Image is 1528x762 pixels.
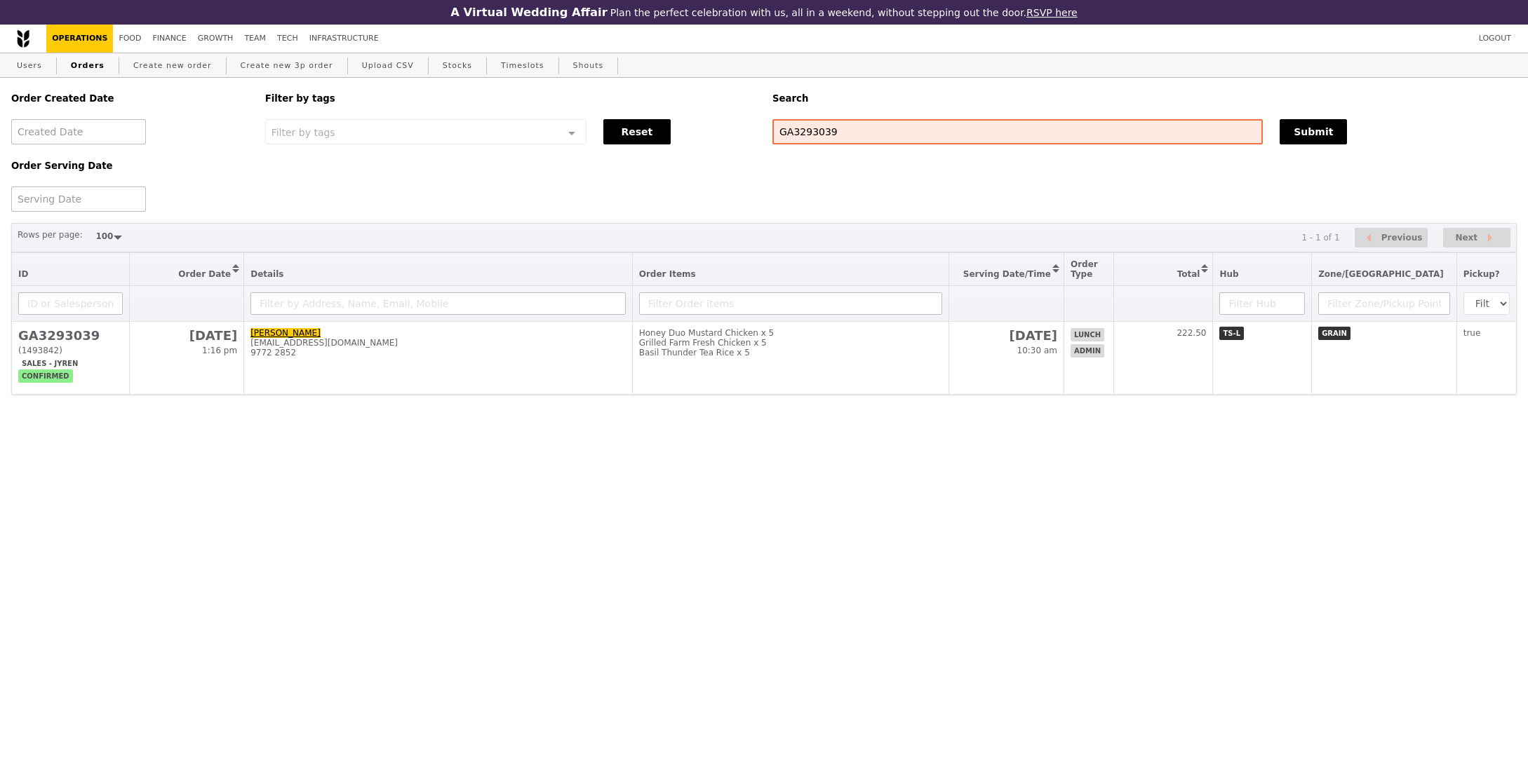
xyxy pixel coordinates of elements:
input: Filter by Address, Name, Email, Mobile [250,292,626,315]
input: Filter Zone/Pickup Point [1318,292,1450,315]
span: true [1463,328,1481,338]
span: Zone/[GEOGRAPHIC_DATA] [1318,269,1444,279]
a: Users [11,53,48,79]
div: [EMAIL_ADDRESS][DOMAIN_NAME] [250,338,626,348]
span: GRAIN [1318,327,1351,340]
a: Timeslots [495,53,549,79]
input: ID or Salesperson name [18,292,123,315]
button: Next [1443,228,1510,248]
button: Submit [1280,119,1347,144]
input: Filter Order Items [639,292,942,315]
div: (1493842) [18,346,123,355]
h2: GA3293039 [18,328,123,343]
a: Stocks [437,53,478,79]
a: Food [113,25,147,53]
input: Search any field [772,119,1263,144]
div: Grilled Farm Fresh Chicken x 5 [639,338,942,348]
span: Pickup? [1463,269,1500,279]
span: lunch [1071,328,1104,341]
div: 9772 2852 [250,348,626,358]
h3: A Virtual Wedding Affair [450,6,607,19]
span: Order Items [639,269,696,279]
img: Grain logo [17,29,29,48]
a: Upload CSV [356,53,420,79]
span: Hub [1219,269,1238,279]
h5: Search [772,93,1517,104]
a: Growth [192,25,239,53]
a: Operations [46,25,113,53]
span: 10:30 am [1017,346,1057,355]
h5: Order Created Date [11,93,248,104]
h5: Filter by tags [265,93,756,104]
span: Details [250,269,283,279]
div: 1 - 1 of 1 [1301,233,1339,243]
a: Logout [1473,25,1517,53]
a: Create new order [128,53,217,79]
input: Serving Date [11,186,146,212]
h2: [DATE] [956,328,1057,343]
span: Sales - Jyren [18,357,81,370]
span: admin [1071,344,1104,358]
a: Orders [65,53,110,79]
a: Shouts [568,53,610,79]
span: ID [18,269,28,279]
a: Team [239,25,272,53]
span: confirmed [18,369,73,383]
h2: [DATE] [136,328,237,343]
div: Basil Thunder Tea Rice x 5 [639,348,942,358]
a: Create new 3p order [235,53,339,79]
button: Previous [1355,228,1428,248]
label: Rows per page: [18,228,83,242]
span: 1:16 pm [202,346,237,355]
a: Finance [147,25,192,53]
h5: Order Serving Date [11,161,248,171]
span: 222.50 [1177,328,1206,338]
a: RSVP here [1026,7,1078,18]
div: Honey Duo Mustard Chicken x 5 [639,328,942,338]
a: Tech [272,25,304,53]
a: [PERSON_NAME] [250,328,321,338]
a: Infrastructure [304,25,384,53]
span: Next [1455,229,1477,246]
input: Created Date [11,119,146,144]
span: Previous [1381,229,1423,246]
span: Order Type [1071,259,1098,279]
span: TS-L [1219,327,1244,340]
div: Plan the perfect celebration with us, all in a weekend, without stepping out the door. [360,6,1168,19]
button: Reset [603,119,671,144]
span: Filter by tags [272,125,335,138]
input: Filter Hub [1219,292,1305,315]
